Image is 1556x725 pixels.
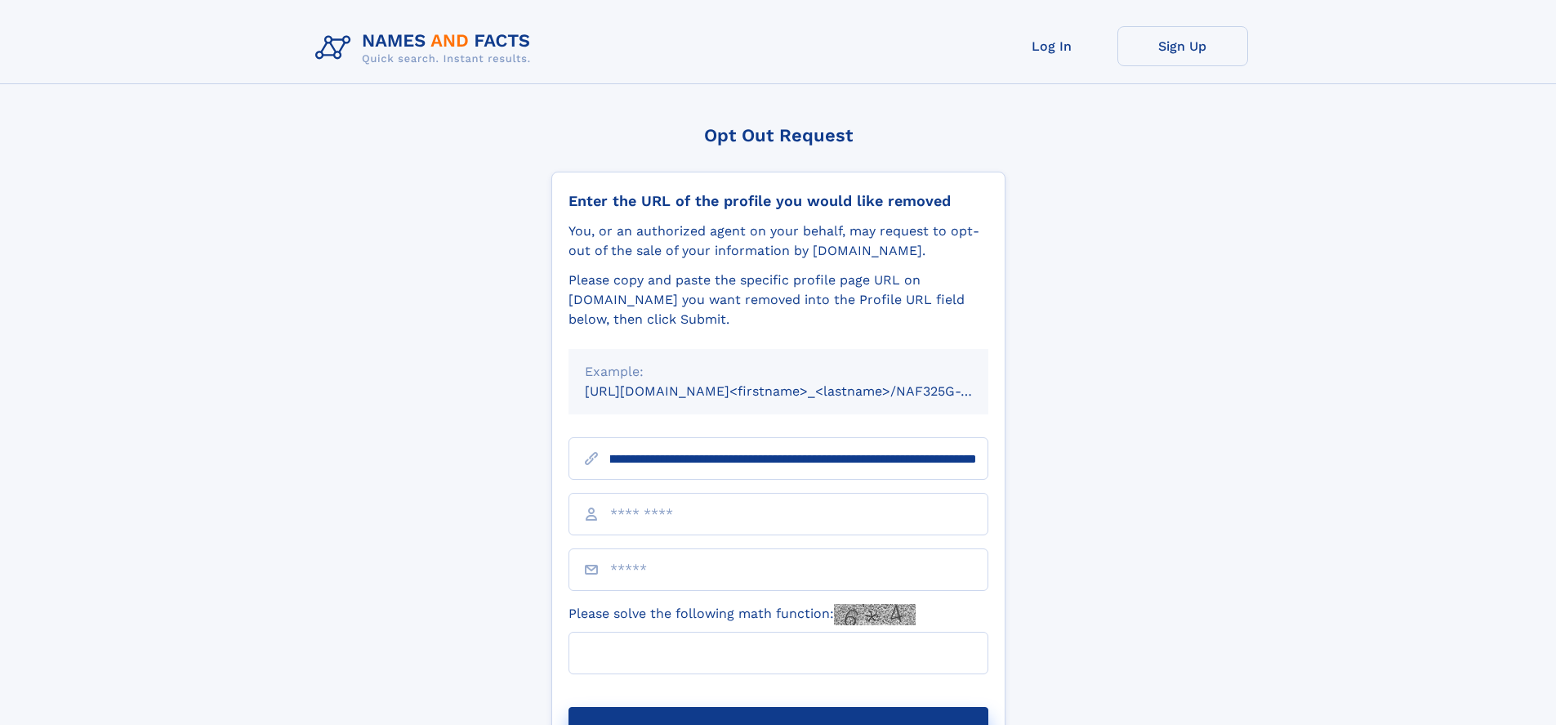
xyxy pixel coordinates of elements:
[568,271,988,329] div: Please copy and paste the specific profile page URL on [DOMAIN_NAME] you want removed into the Pr...
[568,222,988,261] div: You, or an authorized agent on your behalf, may request to opt-out of the sale of your informatio...
[585,362,972,382] div: Example:
[568,192,988,210] div: Enter the URL of the profile you would like removed
[987,26,1117,66] a: Log In
[551,125,1005,145] div: Opt Out Request
[1117,26,1248,66] a: Sign Up
[585,383,1019,399] small: [URL][DOMAIN_NAME]<firstname>_<lastname>/NAF325G-xxxxxxxx
[309,26,544,70] img: Logo Names and Facts
[568,604,916,625] label: Please solve the following math function:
